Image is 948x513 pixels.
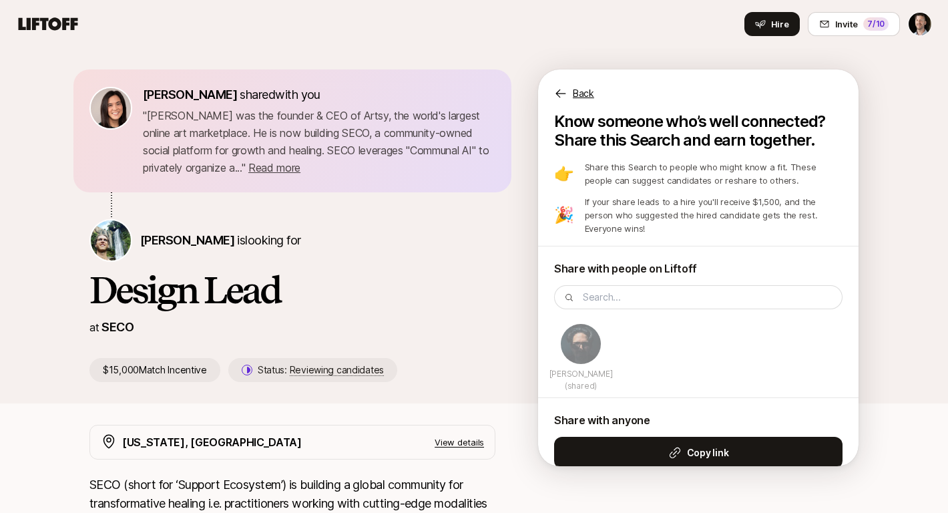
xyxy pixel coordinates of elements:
span: Read more [248,161,300,174]
p: is looking for [140,231,300,250]
p: Share with anyone [554,411,843,429]
img: Josh Silverman [909,13,931,35]
input: Search... [583,289,834,305]
img: Randy Hunt [561,324,601,364]
p: shared [143,85,326,104]
div: Randy Hunt (shared) [554,323,608,397]
p: Know someone who’s well connected? Share this Search and earn together. [554,112,843,150]
p: Share this Search to people who might know a fit. These people can suggest candidates or reshare ... [585,160,843,187]
span: Reviewing candidates [290,364,384,376]
p: Share with people on Liftoff [554,260,843,277]
img: 71d7b91d_d7cb_43b4_a7ea_a9b2f2cc6e03.jpg [91,88,131,128]
span: Hire [771,17,789,31]
p: 👉 [554,166,574,182]
span: [PERSON_NAME] [140,233,234,247]
span: Invite [835,17,858,31]
span: [PERSON_NAME] [143,88,237,102]
p: View details [435,436,484,449]
p: Back [573,85,594,102]
p: $15,000 Match Incentive [89,358,220,382]
button: Copy link [554,437,843,469]
img: Carter Cleveland [91,220,131,261]
p: 🎉 [554,207,574,223]
h1: Design Lead [89,270,495,310]
p: [US_STATE], [GEOGRAPHIC_DATA] [122,434,302,451]
button: Josh Silverman [908,12,932,36]
button: Invite7/10 [808,12,900,36]
p: If your share leads to a hire you'll receive $1,500, and the person who suggested the hired candi... [585,195,843,235]
button: Hire [744,12,800,36]
span: with you [275,88,320,102]
strong: Copy link [687,445,728,461]
p: " [PERSON_NAME] was the founder & CEO of Artsy, the world's largest online art marketplace. He is... [143,107,495,176]
p: at [89,319,99,336]
div: 7 /10 [863,17,889,31]
p: SECO [101,318,134,337]
p: Status: [258,362,384,378]
p: [PERSON_NAME] (shared) [549,368,613,392]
